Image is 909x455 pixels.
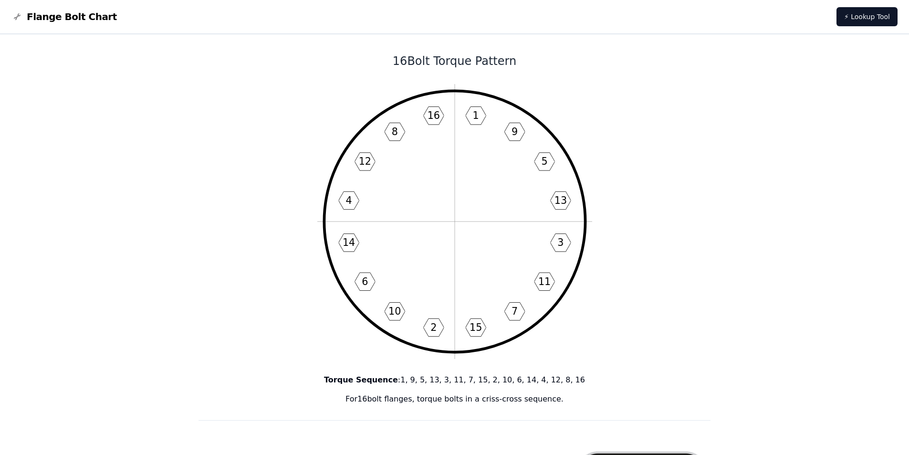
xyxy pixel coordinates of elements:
[512,306,518,317] text: 7
[11,10,117,23] a: Flange Bolt Chart LogoFlange Bolt Chart
[391,126,397,138] text: 8
[358,156,371,167] text: 12
[11,11,23,22] img: Flange Bolt Chart Logo
[538,276,550,287] text: 11
[427,110,439,121] text: 16
[836,7,898,26] a: ⚡ Lookup Tool
[430,322,437,333] text: 2
[541,156,547,167] text: 5
[345,195,352,206] text: 4
[512,126,518,138] text: 9
[469,322,481,333] text: 15
[554,195,566,206] text: 13
[199,374,711,386] p: : 1, 9, 5, 13, 3, 11, 7, 15, 2, 10, 6, 14, 4, 12, 8, 16
[27,10,117,23] span: Flange Bolt Chart
[557,237,564,248] text: 3
[362,276,368,287] text: 6
[388,306,401,317] text: 10
[199,53,711,69] h1: 16 Bolt Torque Pattern
[324,375,398,384] b: Torque Sequence
[199,393,711,405] p: For 16 bolt flanges, torque bolts in a criss-cross sequence.
[472,110,479,121] text: 1
[342,237,355,248] text: 14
